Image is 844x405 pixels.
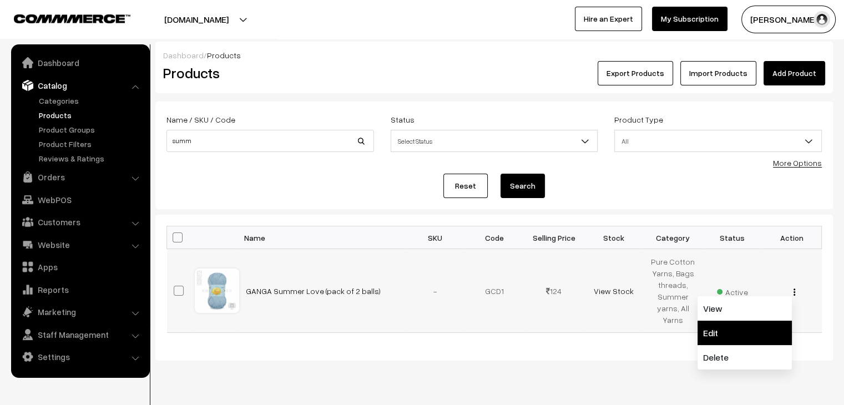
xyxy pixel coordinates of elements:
a: View Stock [593,286,633,296]
a: GANGA Summer Love (pack of 2 balls) [246,286,381,296]
span: All [614,130,822,152]
img: tab_keywords_by_traffic_grey.svg [110,64,119,73]
a: COMMMERCE [14,11,111,24]
img: user [813,11,830,28]
button: [DOMAIN_NAME] [125,6,267,33]
span: Select Status [391,130,598,152]
a: Product Groups [36,124,146,135]
a: Website [14,235,146,255]
a: Reviews & Ratings [36,153,146,164]
a: Staff Management [14,325,146,345]
h2: Products [163,64,373,82]
a: Delete [698,345,792,369]
span: All [615,131,821,151]
a: Hire an Expert [575,7,642,31]
span: Products [207,50,241,60]
a: Catalog [14,75,146,95]
div: / [163,49,825,61]
a: Marketing [14,302,146,322]
td: Pure Cotton Yarns, Bags threads, Summer yarns, All Yarns [643,249,703,333]
a: Dashboard [14,53,146,73]
td: GCD1 [465,249,524,333]
td: - [406,249,465,333]
div: Domain: [DOMAIN_NAME] [29,29,122,38]
a: Dashboard [163,50,204,60]
img: logo_orange.svg [18,18,27,27]
img: tab_domain_overview_orange.svg [30,64,39,73]
th: SKU [406,226,465,249]
span: Active [717,283,748,298]
a: Import Products [680,61,756,85]
a: Orders [14,167,146,187]
label: Status [391,114,415,125]
th: Category [643,226,703,249]
a: Reports [14,280,146,300]
a: Settings [14,347,146,367]
input: Name / SKU / Code [166,130,374,152]
th: Status [703,226,762,249]
a: My Subscription [652,7,727,31]
img: Menu [794,288,795,296]
a: Products [36,109,146,121]
img: COMMMERCE [14,14,130,23]
a: Edit [698,321,792,345]
a: View [698,296,792,321]
label: Name / SKU / Code [166,114,235,125]
a: WebPOS [14,190,146,210]
a: Customers [14,212,146,232]
a: Categories [36,95,146,107]
button: [PERSON_NAME]… [741,6,836,33]
a: Apps [14,257,146,277]
label: Product Type [614,114,663,125]
div: Domain Overview [42,65,99,73]
a: Add Product [764,61,825,85]
button: Export Products [598,61,673,85]
th: Stock [584,226,643,249]
a: Reset [443,174,488,198]
th: Action [762,226,821,249]
td: 124 [524,249,584,333]
div: Keywords by Traffic [123,65,187,73]
img: website_grey.svg [18,29,27,38]
a: More Options [773,158,822,168]
button: Search [501,174,545,198]
th: Code [465,226,524,249]
span: Select Status [391,131,598,151]
th: Name [239,226,406,249]
th: Selling Price [524,226,584,249]
div: v 4.0.25 [31,18,54,27]
a: Product Filters [36,138,146,150]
